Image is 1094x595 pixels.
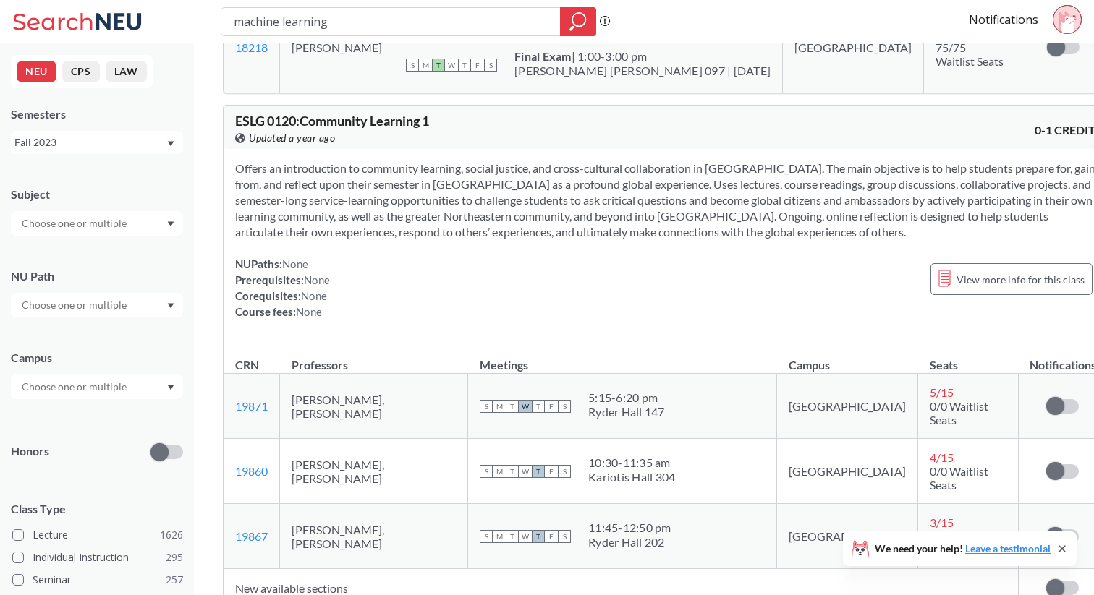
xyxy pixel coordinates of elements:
[506,530,519,543] span: T
[480,465,493,478] span: S
[249,130,335,146] span: Updated a year ago
[588,470,675,484] div: Kariotis Hall 304
[493,465,506,478] span: M
[12,526,183,544] label: Lecture
[569,12,587,32] svg: magnifying glass
[468,343,777,374] th: Meetings
[930,515,954,529] span: 3 / 15
[282,257,308,270] span: None
[484,59,497,72] span: S
[588,405,665,419] div: Ryder Hall 147
[519,530,532,543] span: W
[11,106,183,122] div: Semesters
[11,501,183,517] span: Class Type
[235,464,268,478] a: 19860
[558,400,571,413] span: S
[11,443,49,460] p: Honors
[930,529,988,557] span: 0/0 Waitlist Seats
[777,439,918,504] td: [GEOGRAPHIC_DATA]
[918,343,1019,374] th: Seats
[166,572,183,588] span: 257
[514,49,771,64] div: | 1:00-3:00 pm
[480,530,493,543] span: S
[506,465,519,478] span: T
[12,548,183,567] label: Individual Instruction
[558,530,571,543] span: S
[166,549,183,565] span: 295
[588,535,671,549] div: Ryder Hall 202
[14,378,136,395] input: Choose one or multiple
[545,400,558,413] span: F
[777,504,918,569] td: [GEOGRAPHIC_DATA]
[969,12,1038,27] a: Notifications
[11,187,183,202] div: Subject
[280,439,468,504] td: [PERSON_NAME], [PERSON_NAME]
[936,40,1004,68] span: 75/75 Waitlist Seats
[419,59,432,72] span: M
[232,9,550,34] input: Class, professor, course number, "phrase"
[558,465,571,478] span: S
[545,465,558,478] span: F
[17,61,56,82] button: NEU
[783,1,924,93] td: [GEOGRAPHIC_DATA]
[167,221,174,227] svg: Dropdown arrow
[11,374,183,399] div: Dropdown arrow
[514,49,572,63] b: Final Exam
[280,374,468,439] td: [PERSON_NAME], [PERSON_NAME]
[519,400,532,413] span: W
[235,40,268,54] a: 18218
[235,256,330,320] div: NUPaths: Prerequisites: Corequisites: Course fees:
[519,465,532,478] span: W
[480,400,493,413] span: S
[588,390,665,405] div: 5:15 - 6:20 pm
[777,374,918,439] td: [GEOGRAPHIC_DATA]
[532,530,545,543] span: T
[432,59,445,72] span: T
[930,399,988,427] span: 0/0 Waitlist Seats
[11,350,183,366] div: Campus
[445,59,458,72] span: W
[11,268,183,284] div: NU Path
[506,400,519,413] span: T
[167,385,174,390] svg: Dropdown arrow
[560,7,596,36] div: magnifying glass
[12,570,183,589] label: Seminar
[532,400,545,413] span: T
[11,293,183,317] div: Dropdown arrow
[406,59,419,72] span: S
[106,61,147,82] button: LAW
[458,59,471,72] span: T
[588,455,675,470] div: 10:30 - 11:35 am
[493,400,506,413] span: M
[296,305,322,318] span: None
[588,521,671,535] div: 11:45 - 12:50 pm
[167,141,174,147] svg: Dropdown arrow
[532,465,545,478] span: T
[514,64,771,78] div: [PERSON_NAME] [PERSON_NAME] 097 | [DATE]
[304,273,330,286] span: None
[235,529,268,543] a: 19867
[14,134,166,150] div: Fall 2023
[235,357,259,373] div: CRN
[11,211,183,236] div: Dropdown arrow
[777,343,918,374] th: Campus
[493,530,506,543] span: M
[14,215,136,232] input: Choose one or multiple
[930,385,954,399] span: 5 / 15
[235,399,268,413] a: 19871
[965,542,1051,555] a: Leave a testimonial
[875,544,1051,554] span: We need your help!
[471,59,484,72] span: F
[930,464,988,492] span: 0/0 Waitlist Seats
[280,343,468,374] th: Professors
[301,289,327,302] span: None
[957,270,1085,288] span: View more info for this class
[62,61,100,82] button: CPS
[160,527,183,543] span: 1626
[930,450,954,464] span: 4 / 15
[545,530,558,543] span: F
[11,131,183,154] div: Fall 2023Dropdown arrow
[14,296,136,314] input: Choose one or multiple
[280,1,394,93] td: [PERSON_NAME]
[280,504,468,569] td: [PERSON_NAME], [PERSON_NAME]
